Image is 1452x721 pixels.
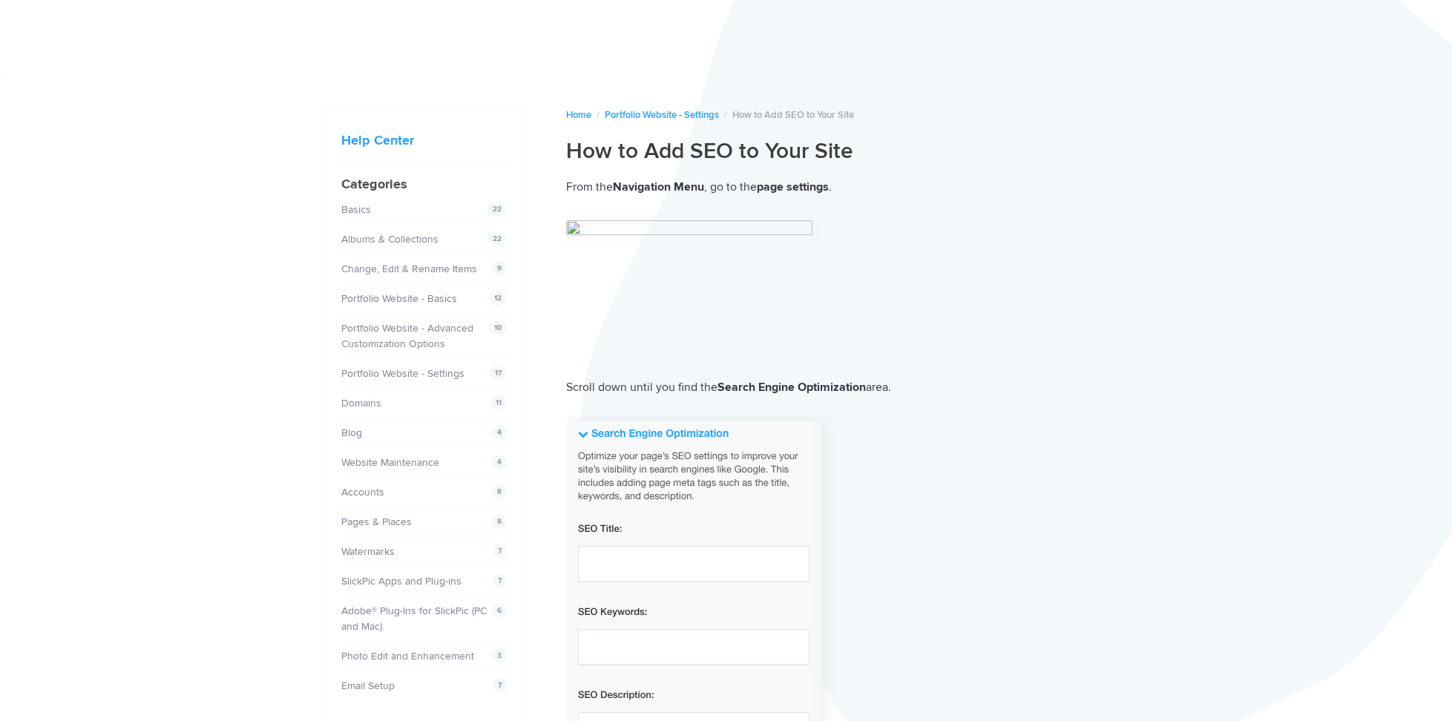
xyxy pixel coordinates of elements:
a: Portfolio Website - Settings [605,109,719,121]
a: Photo Edit and Enhancement [341,650,474,662]
a: Accounts [341,486,384,498]
a: SlickPic Apps and Plug-ins [341,575,461,587]
span: 4 [492,455,507,470]
span: 7 [493,678,507,693]
strong: Navigation Menu [613,180,704,194]
p: Scroll down until you find the area. [566,378,1127,398]
h1: How to Add SEO to Your Site [566,137,1127,165]
span: 6 [492,603,507,618]
span: 22 [487,231,507,246]
span: 8 [492,514,507,529]
h4: Categories [341,174,510,194]
a: Basics [341,203,371,216]
a: Website Maintenance [341,456,439,469]
p: From the , go to the . [566,177,1127,197]
span: How to Add SEO to Your Site [732,109,854,121]
a: Change, Edit & Rename Items [341,263,477,275]
a: Blog [341,427,362,439]
span: 7 [493,544,507,559]
span: 3 [492,648,507,663]
span: / [597,109,599,121]
a: Portfolio Website - Basics [341,292,457,305]
span: / [724,109,727,121]
a: Portfolio Website - Settings [341,367,464,380]
strong: Search Engine Optimization [717,380,866,395]
a: Adobe® Plug-Ins for SlickPic (PC and Mac) [341,605,487,633]
span: 9 [492,261,507,276]
span: 22 [487,202,507,217]
span: 12 [489,291,507,306]
a: Albums & Collections [341,233,438,246]
a: Pages & Places [341,516,412,528]
span: 4 [492,425,507,440]
span: 11 [490,395,507,410]
a: Email Setup [341,679,395,692]
span: 7 [493,573,507,588]
a: Home [566,109,591,121]
a: Domains [341,397,381,409]
a: Watermarks [341,545,395,558]
span: 8 [492,484,507,499]
span: 10 [489,320,507,335]
strong: page settings [757,180,829,194]
a: Help Center [341,132,414,148]
span: 17 [490,366,507,381]
a: Portfolio Website - Advanced Customization Options [341,322,473,350]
